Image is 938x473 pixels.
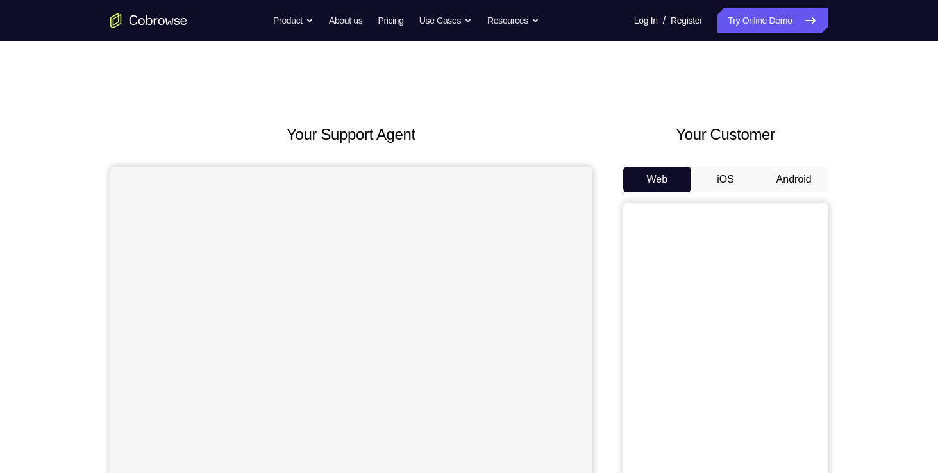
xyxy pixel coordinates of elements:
h2: Your Support Agent [110,123,592,146]
button: iOS [691,167,760,192]
a: Register [671,8,702,33]
button: Use Cases [419,8,472,33]
span: / [663,13,666,28]
button: Android [760,167,828,192]
a: Try Online Demo [717,8,828,33]
button: Resources [487,8,539,33]
a: About us [329,8,362,33]
a: Log In [634,8,658,33]
a: Go to the home page [110,13,187,28]
button: Product [273,8,314,33]
h2: Your Customer [623,123,828,146]
button: Web [623,167,692,192]
a: Pricing [378,8,403,33]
